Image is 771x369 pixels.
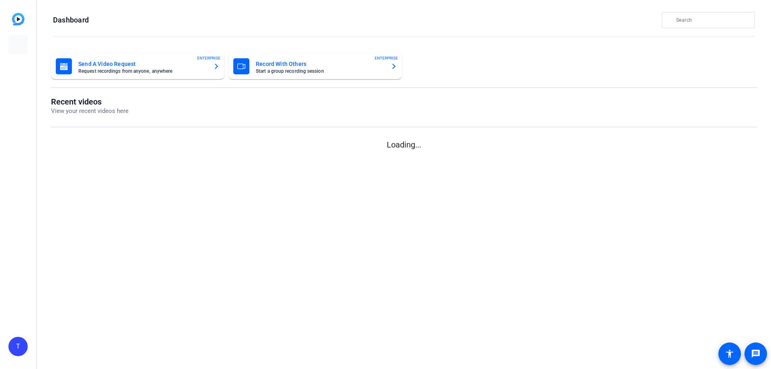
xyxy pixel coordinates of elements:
mat-card-title: Send A Video Request [78,59,207,69]
h1: Dashboard [53,15,89,25]
img: blue-gradient.svg [12,13,24,25]
p: View your recent videos here [51,107,128,116]
input: Search [676,15,749,25]
mat-card-subtitle: Start a group recording session [256,69,384,74]
mat-icon: accessibility [725,349,734,359]
mat-card-subtitle: Request recordings from anyone, anywhere [78,69,207,74]
button: Record With OthersStart a group recording sessionENTERPRISE [228,53,402,79]
p: Loading... [51,139,757,151]
button: Send A Video RequestRequest recordings from anyone, anywhereENTERPRISE [51,53,224,79]
mat-icon: message [751,349,761,359]
span: ENTERPRISE [375,55,398,61]
h1: Recent videos [51,97,128,107]
mat-card-title: Record With Others [256,59,384,69]
div: T [8,337,28,356]
span: ENTERPRISE [197,55,220,61]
